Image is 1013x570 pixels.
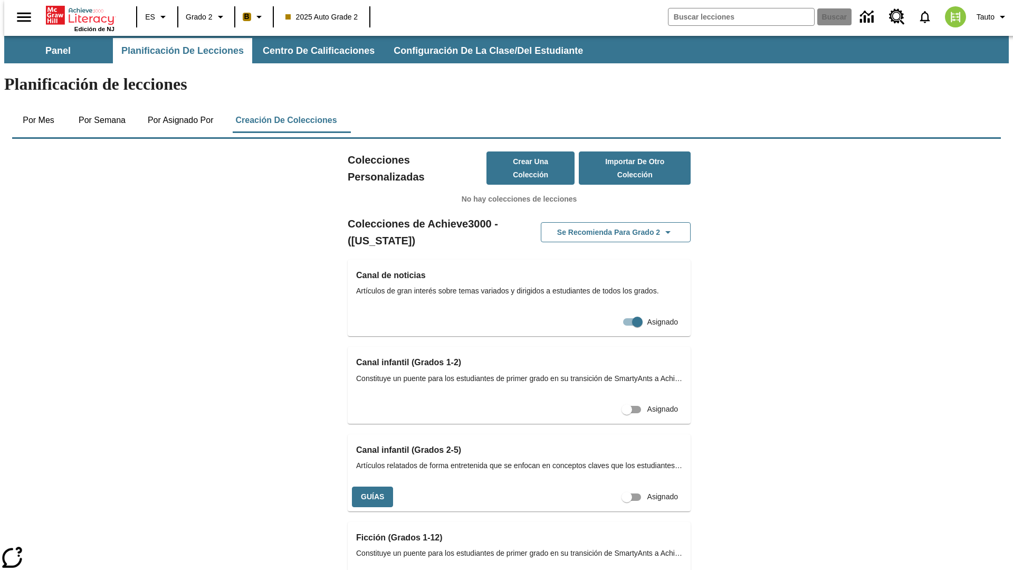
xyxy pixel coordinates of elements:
[4,36,1009,63] div: Subbarra de navegación
[647,491,678,502] span: Asignado
[139,108,222,133] button: Por asignado por
[356,268,682,283] h3: Canal de noticias
[486,151,575,185] button: Crear una colección
[356,355,682,370] h3: Canal infantil (Grados 1-2)
[883,3,911,31] a: Centro de recursos, Se abrirá en una pestaña nueva.
[285,12,358,23] span: 2025 Auto Grade 2
[356,373,682,384] span: Constituye un puente para los estudiantes de primer grado en su transición de SmartyAnts a Achiev...
[348,194,691,205] p: No hay colecciones de lecciones
[46,4,114,32] div: Portada
[977,12,995,23] span: Tauto
[911,3,939,31] a: Notificaciones
[647,317,678,328] span: Asignado
[348,215,519,249] h2: Colecciones de Achieve3000 - ([US_STATE])
[356,286,682,297] span: Artículos de gran interés sobre temas variados y dirigidos a estudiantes de todos los grados.
[186,12,213,23] span: Grado 2
[356,530,682,545] h3: Ficción (Grados 1-12)
[74,26,114,32] span: Edición de NJ
[12,108,65,133] button: Por mes
[579,151,691,185] button: Importar de otro Colección
[46,5,114,26] a: Portada
[263,45,375,57] span: Centro de calificaciones
[945,6,966,27] img: avatar image
[647,404,678,415] span: Asignado
[254,38,383,63] button: Centro de calificaciones
[854,3,883,32] a: Centro de información
[4,38,592,63] div: Subbarra de navegación
[352,487,393,507] button: Guías
[972,7,1013,26] button: Perfil/Configuración
[145,12,155,23] span: ES
[356,548,682,559] span: Constituye un puente para los estudiantes de primer grado en su transición de SmartyAnts a Achiev...
[5,38,111,63] button: Panel
[541,222,691,243] button: Se recomienda para Grado 2
[348,151,486,185] h2: Colecciones Personalizadas
[227,108,345,133] button: Creación de colecciones
[385,38,591,63] button: Configuración de la clase/del estudiante
[121,45,244,57] span: Planificación de lecciones
[8,2,40,33] button: Abrir el menú lateral
[394,45,583,57] span: Configuración de la clase/del estudiante
[45,45,71,57] span: Panel
[356,443,682,458] h3: Canal infantil (Grados 2-5)
[668,8,814,25] input: Buscar campo
[113,38,252,63] button: Planificación de lecciones
[238,7,270,26] button: Boost El color de la clase es anaranjado claro. Cambiar el color de la clase.
[244,10,250,23] span: B
[939,3,972,31] button: Escoja un nuevo avatar
[140,7,174,26] button: Lenguaje: ES, Selecciona un idioma
[356,460,682,471] span: Artículos relatados de forma entretenida que se enfocan en conceptos claves que los estudiantes a...
[70,108,134,133] button: Por semana
[181,7,231,26] button: Grado: Grado 2, Elige un grado
[4,74,1009,94] h1: Planificación de lecciones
